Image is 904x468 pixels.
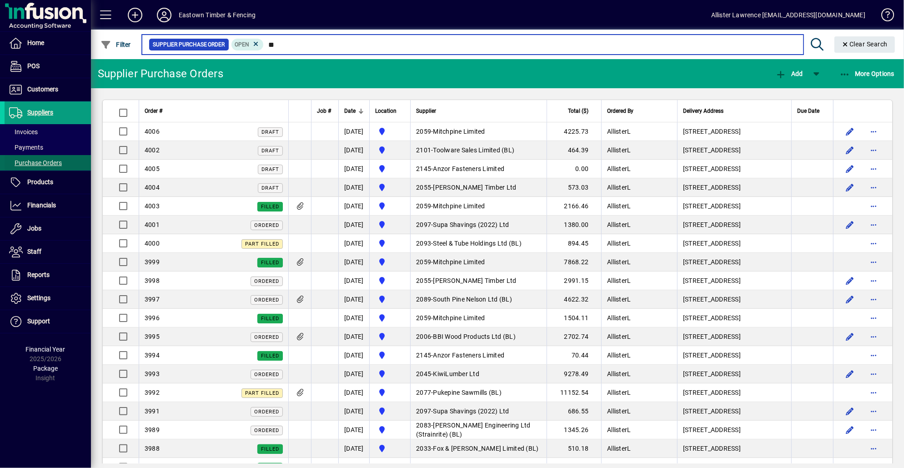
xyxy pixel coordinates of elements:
span: Holyoake St [375,163,405,174]
span: Customers [27,86,58,93]
span: [PERSON_NAME] Timber Ltd [433,277,517,284]
span: Supplier [416,106,436,116]
td: [STREET_ADDRESS] [677,216,791,234]
span: Draft [261,129,279,135]
span: Ordered [254,334,279,340]
span: Holyoake St [375,312,405,323]
span: Draft [261,148,279,154]
td: [DATE] [338,234,369,253]
span: Ordered [254,372,279,377]
td: [STREET_ADDRESS] [677,160,791,178]
span: Draft [261,166,279,172]
span: 4000 [145,240,160,247]
span: Mitchpine Limited [433,128,485,135]
span: 3993 [145,370,160,377]
button: Edit [843,423,857,437]
span: Package [33,365,58,372]
a: Purchase Orders [5,155,91,171]
span: AllisterL [607,389,631,396]
span: Holyoake St [375,257,405,267]
div: Location [375,106,405,116]
span: AllisterL [607,146,631,154]
span: Holyoake St [375,443,405,454]
td: 573.03 [547,178,601,197]
span: Ordered [254,428,279,433]
td: - [410,216,547,234]
span: 2059 [416,202,431,210]
div: Ordered By [607,106,672,116]
span: Settings [27,294,50,302]
a: Staff [5,241,91,263]
span: Holyoake St [375,387,405,398]
span: KiwiLumber Ltd [433,370,480,377]
span: AllisterL [607,352,631,359]
td: [DATE] [338,122,369,141]
span: 2033 [416,445,431,452]
span: Holyoake St [375,331,405,342]
button: More options [866,161,881,176]
div: Eastown Timber & Fencing [179,8,256,22]
td: [DATE] [338,141,369,160]
div: Allister Lawrence [EMAIL_ADDRESS][DOMAIN_NAME] [711,8,865,22]
span: Holyoake St [375,219,405,230]
td: [DATE] [338,365,369,383]
span: Ordered By [607,106,633,116]
td: [DATE] [338,421,369,439]
td: 4225.73 [547,122,601,141]
span: AllisterL [607,277,631,284]
td: [STREET_ADDRESS] [677,421,791,439]
span: Ordered [254,297,279,303]
span: Payments [9,144,43,151]
span: Holyoake St [375,294,405,305]
button: More options [866,367,881,381]
button: More options [866,423,881,437]
span: Date [344,106,356,116]
button: Edit [843,180,857,195]
span: Mitchpine Limited [433,202,485,210]
span: 4003 [145,202,160,210]
span: 3994 [145,352,160,359]
button: Edit [843,273,857,288]
button: More options [866,236,881,251]
a: Support [5,310,91,333]
td: [DATE] [338,290,369,309]
button: More options [866,348,881,362]
span: Ordered [254,409,279,415]
span: 4001 [145,221,160,228]
span: Draft [261,185,279,191]
span: 2101 [416,146,431,154]
mat-chip: Completion Status: Open [231,39,264,50]
td: [DATE] [338,160,369,178]
button: More options [866,329,881,344]
button: More Options [837,65,897,82]
span: Supa Shavings (2022) Ltd [433,408,509,415]
td: 1504.11 [547,309,601,327]
button: More options [866,180,881,195]
button: Profile [150,7,179,23]
td: - [410,272,547,290]
td: - [410,327,547,346]
span: Order # [145,106,162,116]
span: 3997 [145,296,160,303]
span: Holyoake St [375,238,405,249]
a: Customers [5,78,91,101]
span: Mitchpine Limited [433,258,485,266]
span: Supa Shavings (2022) Ltd [433,221,509,228]
button: Add [773,65,805,82]
span: AllisterL [607,314,631,322]
span: Holyoake St [375,182,405,193]
span: Staff [27,248,41,255]
span: Clear Search [842,40,888,48]
a: Knowledge Base [874,2,893,31]
td: - [410,346,547,365]
span: Holyoake St [375,126,405,137]
td: - [410,290,547,309]
button: Edit [843,124,857,139]
td: - [410,197,547,216]
span: 3999 [145,258,160,266]
td: [DATE] [338,309,369,327]
span: AllisterL [607,370,631,377]
div: Date [344,106,364,116]
span: Ordered [254,278,279,284]
span: 2055 [416,277,431,284]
